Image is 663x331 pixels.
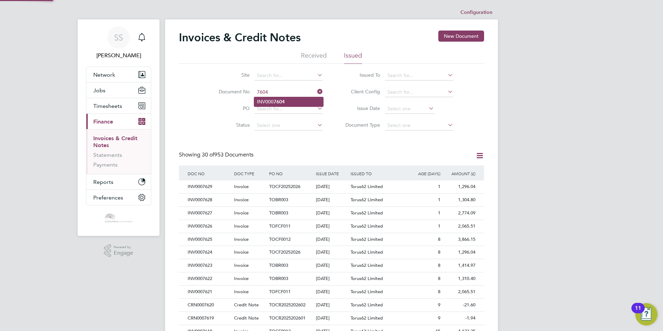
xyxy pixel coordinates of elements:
[255,121,323,130] input: Select one
[442,299,477,312] div: -21.60
[202,151,253,158] span: 953 Documents
[104,244,134,257] a: Powered byEngage
[114,244,133,250] span: Powered by
[210,122,250,128] label: Status
[254,97,323,107] li: INV000
[269,223,291,229] span: TOFCF011
[104,212,133,223] img: castlefieldrecruitment-logo-retina.png
[186,233,232,246] div: INV0007625
[86,26,151,60] a: SS[PERSON_NAME]
[438,31,484,42] button: New Document
[93,103,122,109] span: Timesheets
[274,99,285,105] b: 7604
[438,184,440,189] span: 1
[438,315,440,321] span: 9
[314,286,349,298] div: [DATE]
[351,236,383,242] span: Torus62 Limited
[385,87,453,97] input: Search for...
[314,233,349,246] div: [DATE]
[301,51,327,64] li: Received
[351,197,383,203] span: Torus62 Limited
[93,71,115,78] span: Network
[93,118,113,125] span: Finance
[186,180,232,193] div: INV0007629
[344,51,362,64] li: Issued
[86,129,151,174] div: Finance
[269,210,288,216] span: TOBR003
[93,135,137,148] a: Invoices & Credit Notes
[314,299,349,312] div: [DATE]
[635,308,641,317] div: 11
[78,19,160,236] nav: Main navigation
[635,303,657,325] button: Open Resource Center, 11 new notifications
[186,220,232,233] div: INV0007626
[340,88,380,95] label: Client Config
[255,71,323,80] input: Search for...
[442,180,477,193] div: 1,296.04
[93,161,118,168] a: Payments
[269,249,300,255] span: TOCF20252026
[234,249,249,255] span: Invoice
[385,104,434,114] input: Select one
[314,259,349,272] div: [DATE]
[351,302,383,308] span: Torus62 Limited
[438,210,440,216] span: 1
[351,289,383,295] span: Torus62 Limited
[438,197,440,203] span: 1
[442,220,477,233] div: 2,065.51
[314,194,349,206] div: [DATE]
[385,71,453,80] input: Search for...
[269,236,291,242] span: TOCF0012
[234,275,249,281] span: Invoice
[186,272,232,285] div: INV0007622
[86,98,151,113] button: Timesheets
[351,249,383,255] span: Torus62 Limited
[186,286,232,298] div: INV0007621
[267,165,314,181] div: PO NO
[314,272,349,285] div: [DATE]
[269,184,300,189] span: TOCF20252026
[438,223,440,229] span: 1
[86,67,151,82] button: Network
[186,312,232,325] div: CRN0007619
[340,72,380,78] label: Issued To
[86,190,151,205] button: Preferences
[314,246,349,259] div: [DATE]
[234,210,249,216] span: Invoice
[86,83,151,98] button: Jobs
[314,207,349,220] div: [DATE]
[442,233,477,246] div: 3,866.15
[351,210,383,216] span: Torus62 Limited
[255,87,323,97] input: Search for...
[114,33,123,42] span: SS
[93,152,122,158] a: Statements
[202,151,214,158] span: 30 of
[234,315,259,321] span: Credit Note
[86,212,151,223] a: Go to home page
[179,151,255,159] div: Showing
[186,194,232,206] div: INV0007628
[86,51,151,60] span: Shivaani Solanki
[351,315,383,321] span: Torus62 Limited
[340,122,380,128] label: Document Type
[269,197,288,203] span: TOBR003
[232,165,267,181] div: DOC TYPE
[314,312,349,325] div: [DATE]
[314,165,349,181] div: ISSUE DATE
[93,87,105,94] span: Jobs
[442,207,477,220] div: 2,774.09
[351,262,383,268] span: Torus62 Limited
[186,165,232,181] div: DOC NO
[210,72,250,78] label: Site
[269,289,291,295] span: TOFCF011
[234,197,249,203] span: Invoice
[442,165,477,181] div: AMOUNT (£)
[438,236,440,242] span: 8
[234,184,249,189] span: Invoice
[460,6,492,19] li: Configuration
[385,121,453,130] input: Select one
[93,179,113,185] span: Reports
[269,315,305,321] span: TOCR2025202601
[438,262,440,268] span: 8
[438,275,440,281] span: 8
